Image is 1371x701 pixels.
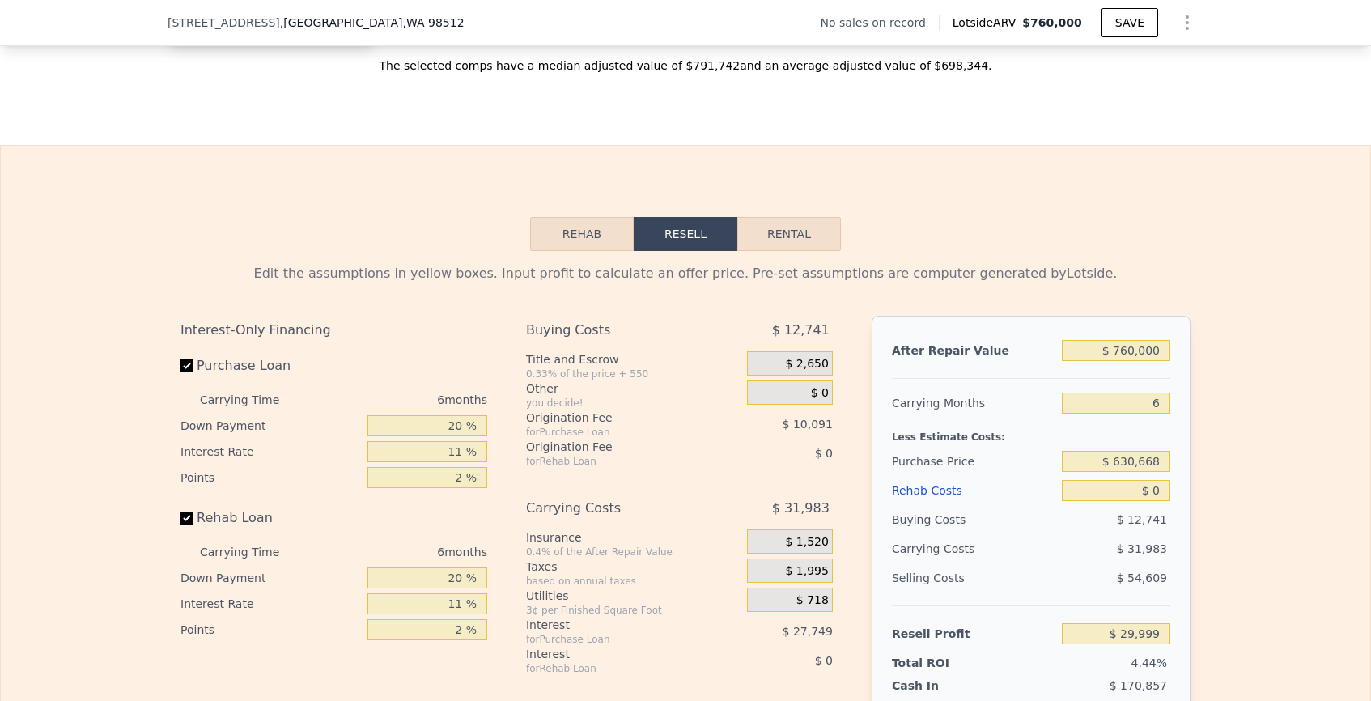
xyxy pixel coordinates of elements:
[737,217,841,251] button: Rental
[892,678,993,694] div: Cash In
[180,465,361,491] div: Points
[634,217,737,251] button: Resell
[526,455,707,468] div: for Rehab Loan
[526,410,707,426] div: Origination Fee
[526,439,707,455] div: Origination Fee
[892,447,1055,476] div: Purchase Price
[526,351,741,367] div: Title and Escrow
[200,539,305,565] div: Carrying Time
[402,16,464,29] span: , WA 98512
[892,336,1055,365] div: After Repair Value
[168,45,1203,74] div: The selected comps have a median adjusted value of $791,742 and an average adjusted value of $698...
[526,397,741,410] div: you decide!
[180,565,361,591] div: Down Payment
[180,316,487,345] div: Interest-Only Financing
[785,535,828,550] span: $ 1,520
[796,593,829,608] span: $ 718
[180,439,361,465] div: Interest Rate
[526,546,741,559] div: 0.4% of the After Repair Value
[530,217,634,251] button: Rehab
[526,588,741,604] div: Utilities
[892,476,1055,505] div: Rehab Costs
[168,15,280,31] span: [STREET_ADDRESS]
[280,15,465,31] span: , [GEOGRAPHIC_DATA]
[526,559,741,575] div: Taxes
[892,619,1055,648] div: Resell Profit
[1022,16,1082,29] span: $760,000
[772,494,830,523] span: $ 31,983
[785,357,828,372] span: $ 2,650
[312,387,487,413] div: 6 months
[526,316,707,345] div: Buying Costs
[312,539,487,565] div: 6 months
[892,563,1055,593] div: Selling Costs
[180,503,361,533] label: Rehab Loan
[953,15,1022,31] span: Lotside ARV
[526,633,707,646] div: for Purchase Loan
[180,359,193,372] input: Purchase Loan
[200,387,305,413] div: Carrying Time
[526,529,741,546] div: Insurance
[526,604,741,617] div: 3¢ per Finished Square Foot
[526,617,707,633] div: Interest
[180,413,361,439] div: Down Payment
[180,617,361,643] div: Points
[783,625,833,638] span: $ 27,749
[783,418,833,431] span: $ 10,091
[526,426,707,439] div: for Purchase Loan
[892,655,993,671] div: Total ROI
[785,564,828,579] span: $ 1,995
[1131,656,1167,669] span: 4.44%
[1101,8,1158,37] button: SAVE
[892,534,993,563] div: Carrying Costs
[526,494,707,523] div: Carrying Costs
[815,654,833,667] span: $ 0
[892,389,1055,418] div: Carrying Months
[1117,571,1167,584] span: $ 54,609
[180,512,193,525] input: Rehab Loan
[811,386,829,401] span: $ 0
[815,447,833,460] span: $ 0
[526,380,741,397] div: Other
[1117,542,1167,555] span: $ 31,983
[1171,6,1203,39] button: Show Options
[526,367,741,380] div: 0.33% of the price + 550
[180,264,1191,283] div: Edit the assumptions in yellow boxes. Input profit to calculate an offer price. Pre-set assumptio...
[892,418,1170,447] div: Less Estimate Costs:
[1110,679,1167,692] span: $ 170,857
[772,316,830,345] span: $ 12,741
[526,662,707,675] div: for Rehab Loan
[180,591,361,617] div: Interest Rate
[526,646,707,662] div: Interest
[892,505,1055,534] div: Buying Costs
[180,351,361,380] label: Purchase Loan
[821,15,939,31] div: No sales on record
[526,575,741,588] div: based on annual taxes
[1117,513,1167,526] span: $ 12,741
